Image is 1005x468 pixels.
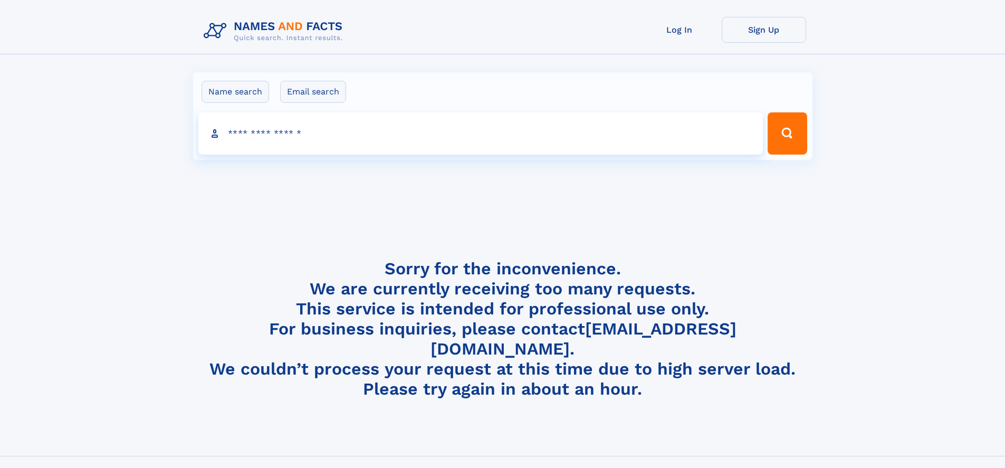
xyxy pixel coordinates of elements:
[280,81,346,103] label: Email search
[637,17,722,43] a: Log In
[199,259,806,399] h4: Sorry for the inconvenience. We are currently receiving too many requests. This service is intend...
[768,112,807,155] button: Search Button
[202,81,269,103] label: Name search
[722,17,806,43] a: Sign Up
[199,17,351,45] img: Logo Names and Facts
[198,112,763,155] input: search input
[430,319,736,359] a: [EMAIL_ADDRESS][DOMAIN_NAME]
